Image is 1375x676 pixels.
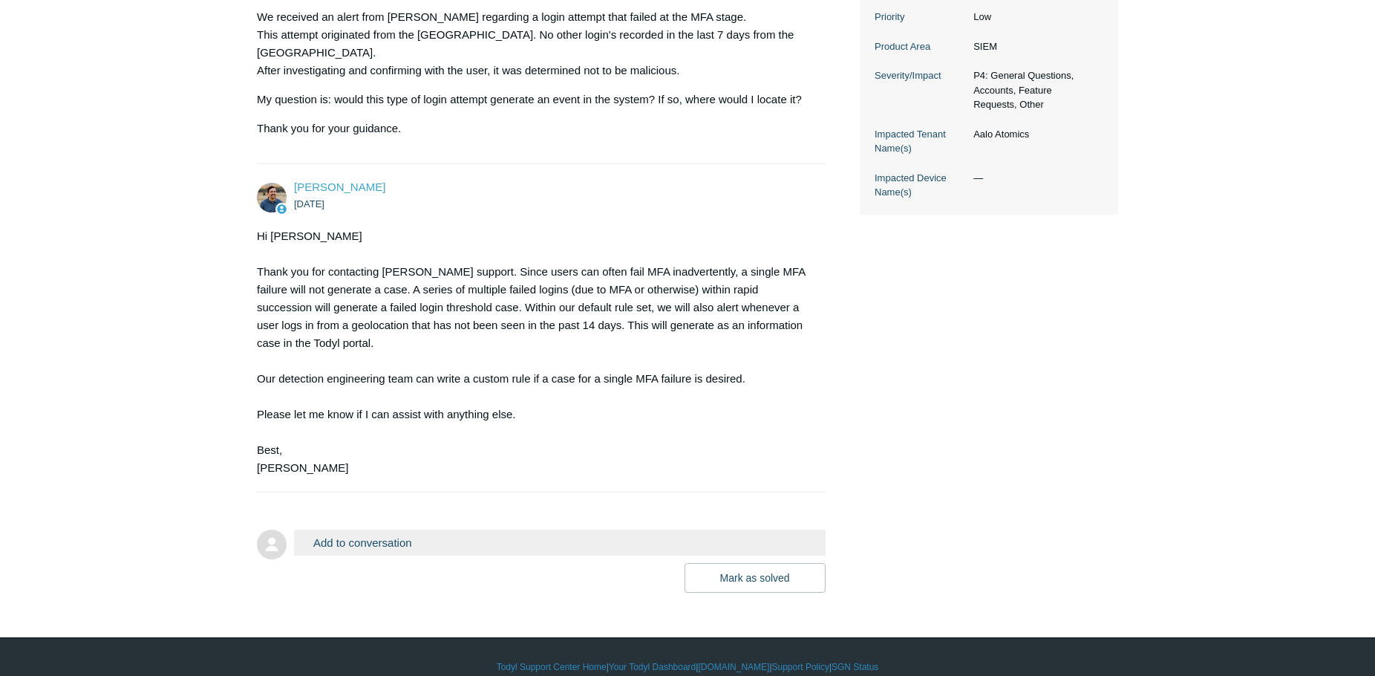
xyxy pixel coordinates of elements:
a: [DOMAIN_NAME] [698,660,769,674]
span: Spencer Grissom [294,181,385,193]
a: Todyl Support Center Home [497,660,607,674]
p: We received an alert from [PERSON_NAME] regarding a login attempt that failed at the MFA stage. T... [257,8,811,79]
time: 09/01/2025, 06:03 [294,198,324,209]
a: Your Todyl Dashboard [609,660,696,674]
dd: Aalo Atomics [966,127,1103,142]
a: [PERSON_NAME] [294,181,385,193]
dd: Low [966,10,1103,25]
a: SGN Status [832,660,878,674]
dt: Impacted Tenant Name(s) [875,127,966,156]
p: Thank you for your guidance. [257,120,811,137]
dt: Severity/Impact [875,68,966,83]
p: My question is: would this type of login attempt generate an event in the system? If so, where wo... [257,91,811,108]
dt: Product Area [875,39,966,54]
dd: P4: General Questions, Accounts, Feature Requests, Other [966,68,1103,112]
div: Hi [PERSON_NAME] Thank you for contacting [PERSON_NAME] support. Since users can often fail MFA i... [257,227,811,477]
dd: SIEM [966,39,1103,54]
a: Support Policy [772,660,829,674]
div: | | | | [257,660,1118,674]
button: Mark as solved [685,563,826,593]
button: Add to conversation [294,530,826,556]
dd: — [966,171,1103,186]
dt: Priority [875,10,966,25]
dt: Impacted Device Name(s) [875,171,966,200]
